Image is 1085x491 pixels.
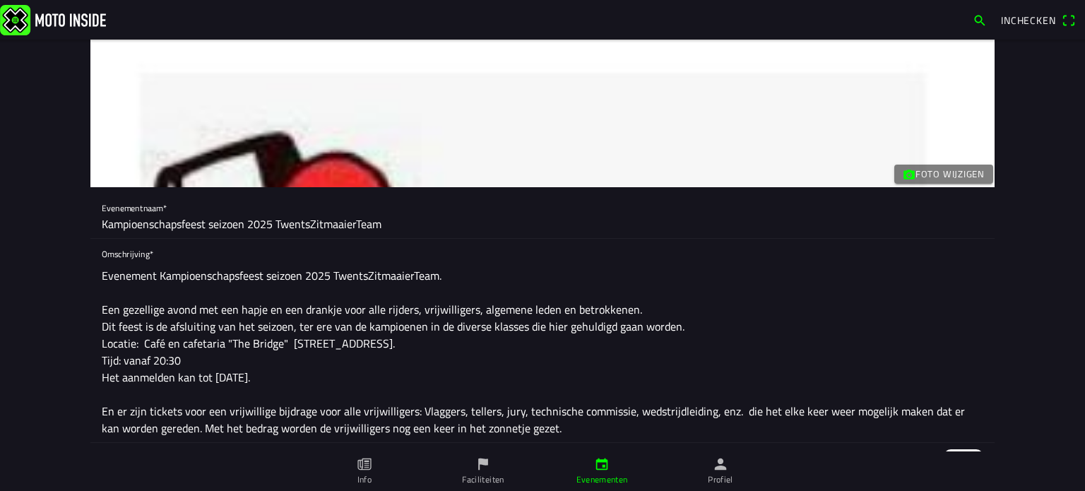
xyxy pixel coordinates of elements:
ion-button: Foto wijzigen [894,165,993,184]
ion-icon: paper [357,456,372,472]
ion-label: Info [357,473,372,486]
ion-label: Faciliteiten [462,473,504,486]
span: Inchecken [1001,13,1056,28]
ion-icon: person [713,456,728,472]
input: Naam [102,210,983,238]
a: search [966,8,994,32]
ion-icon: flag [475,456,491,472]
span: Organisator [102,451,932,466]
ion-icon: calendar [594,456,610,472]
ion-label: Evenementen [576,473,628,486]
textarea: Evenement Kampioenschapsfeest seizoen 2025 TwentsZitmaaierTeam. Een gezellige avond met een hapje... [102,261,983,442]
a: Incheckenqr scanner [994,8,1082,32]
ion-label: Profiel [708,473,733,486]
img: fcugZSFvzj35COuxVxVvMpNeb0ALz5e3wqyVadaE.jpeg [944,449,983,489]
